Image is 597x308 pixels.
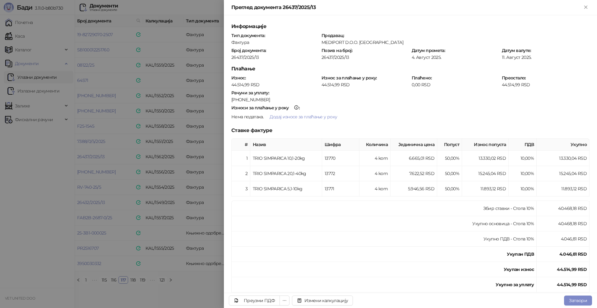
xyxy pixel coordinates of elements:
[359,139,391,151] th: Количина
[412,75,432,81] strong: Плаћено :
[232,231,537,247] td: Укупно ПДВ - Стопа 10%
[232,181,250,197] td: 3
[282,298,287,303] span: ellipsis
[537,139,590,151] th: Укупно
[253,155,319,162] div: TRIO SIMPARICA 10,1-20kg
[322,166,359,181] td: 13772
[321,40,589,45] div: MEDIPORT D.O.O. [GEOGRAPHIC_DATA]
[231,65,590,73] h5: Плаћање
[232,201,537,216] td: Збир ставки - Стопа 10%
[322,33,344,38] strong: Продавац :
[253,170,319,177] div: TRIO SIMPARICA 20,1-40kg
[322,75,377,81] strong: Износ за плаћање у року :
[537,201,590,216] td: 40.468,18 RSD
[557,267,587,272] strong: 44.514,99 RSD
[537,151,590,166] td: 13.330,04 RSD
[462,181,509,197] td: 11.893,12 RSD
[232,166,250,181] td: 2
[231,75,246,81] strong: Износ :
[292,296,353,306] button: Измени калкулацију
[231,90,269,96] strong: Рачуни за уплату :
[231,82,320,88] div: 44.514,99 RSD
[504,267,534,272] strong: Укупан износ
[322,181,359,197] td: 13771
[359,181,391,197] td: 4 kom
[229,296,280,306] a: Преузми ПДФ
[537,166,590,181] td: 15.245,04 RSD
[437,151,462,166] td: 50,00%
[582,4,590,11] button: Close
[322,139,359,151] th: Шифра
[437,181,462,197] td: 50,00%
[391,166,437,181] td: 7.622,52 RSD
[231,97,590,102] div: [PHONE_NUMBER]
[231,127,590,134] h5: Ставке фактуре
[359,166,391,181] td: 4 kom
[232,216,537,231] td: Укупно основица - Стопа 10%
[537,231,590,247] td: 4.046,81 RSD
[231,112,590,122] div: .
[231,106,289,110] div: Износи за плаћање у року
[521,171,534,176] span: 10,00 %
[537,181,590,197] td: 11.893,12 RSD
[411,54,500,60] div: 4. Август 2025.
[231,54,320,60] div: 26437/2025/13
[507,251,534,257] strong: Укупан ПДВ
[509,139,537,151] th: ПДВ
[501,82,590,88] div: 44.514,99 RSD
[502,48,531,53] strong: Датум валуте :
[559,251,587,257] strong: 4.046,81 RSD
[564,296,592,306] button: Затвори
[391,151,437,166] td: 6.665,01 RSD
[496,282,534,287] strong: Укупно за уплату
[231,40,320,45] div: Фактура
[537,216,590,231] td: 40.468,18 RSD
[321,82,410,88] div: 44.514,99 RSD
[322,48,352,53] strong: Позив на број :
[231,48,266,53] strong: Број документа :
[250,139,322,151] th: Назив
[322,151,359,166] td: 13770
[462,151,509,166] td: 13.330,02 RSD
[437,166,462,181] td: 50,00%
[391,139,437,151] th: Јединична цена
[501,54,590,60] div: 11. Август 2025.
[391,181,437,197] td: 5.946,56 RSD
[244,298,275,303] div: Преузми ПДФ
[437,139,462,151] th: Попуст
[462,139,509,151] th: Износ попуста
[502,75,526,81] strong: Преостало :
[557,282,587,287] strong: 44.514,99 RSD
[412,48,445,53] strong: Датум промета :
[232,139,250,151] th: #
[521,186,534,192] span: 10,00 %
[521,155,534,161] span: 10,00 %
[231,33,265,38] strong: Тип документа :
[231,4,582,11] div: Преглед документа 26437/2025/13
[411,82,500,88] div: 0,00 RSD
[265,112,342,122] button: Додај износе за плаћање у року
[231,23,590,30] h5: Информације
[231,114,263,120] span: Нема података
[462,166,509,181] td: 15.245,04 RSD
[321,54,409,60] div: 26437/2025/13
[231,105,299,111] strong: :
[253,185,319,192] div: TRIO SIMPARICA 5,1-10kg
[232,151,250,166] td: 1
[359,151,391,166] td: 4 kom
